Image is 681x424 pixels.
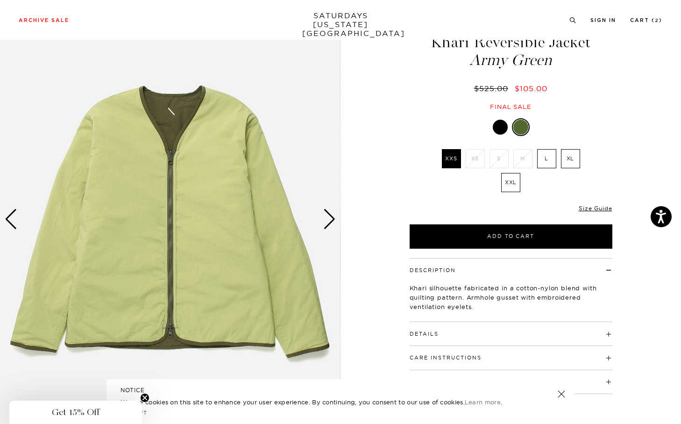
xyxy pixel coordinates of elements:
del: $525.00 [474,84,512,93]
h1: Khari Reversible Jacket [408,35,614,68]
button: Description [410,268,456,273]
a: SATURDAYS[US_STATE][GEOGRAPHIC_DATA] [302,11,379,38]
span: $105.00 [515,84,547,93]
label: L [537,149,556,168]
a: Cart (2) [630,18,662,23]
a: Sign In [590,18,616,23]
small: 2 [655,19,659,23]
a: Size Guide [579,205,612,212]
div: Get 15% OffClose teaser [9,401,142,424]
h5: NOTICE [121,386,560,395]
label: XXS [442,149,461,168]
span: Army Green [408,52,614,68]
label: XL [561,149,580,168]
p: We use cookies on this site to enhance your user experience. By continuing, you consent to our us... [121,397,527,407]
span: Get 15% Off [52,407,99,418]
label: XXL [501,173,520,192]
a: Archive Sale [19,18,69,23]
button: Details [410,331,439,337]
button: Care Instructions [410,355,482,360]
button: Close teaser [140,393,149,402]
div: Next slide [323,209,336,230]
a: Learn more [465,398,501,406]
p: Khari silhouette fabricated in a cotton-nylon blend with quilting pattern. Armhole gusset with em... [410,283,612,311]
div: Final sale [408,103,614,111]
div: Previous slide [5,209,17,230]
button: Add to Cart [410,224,612,249]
